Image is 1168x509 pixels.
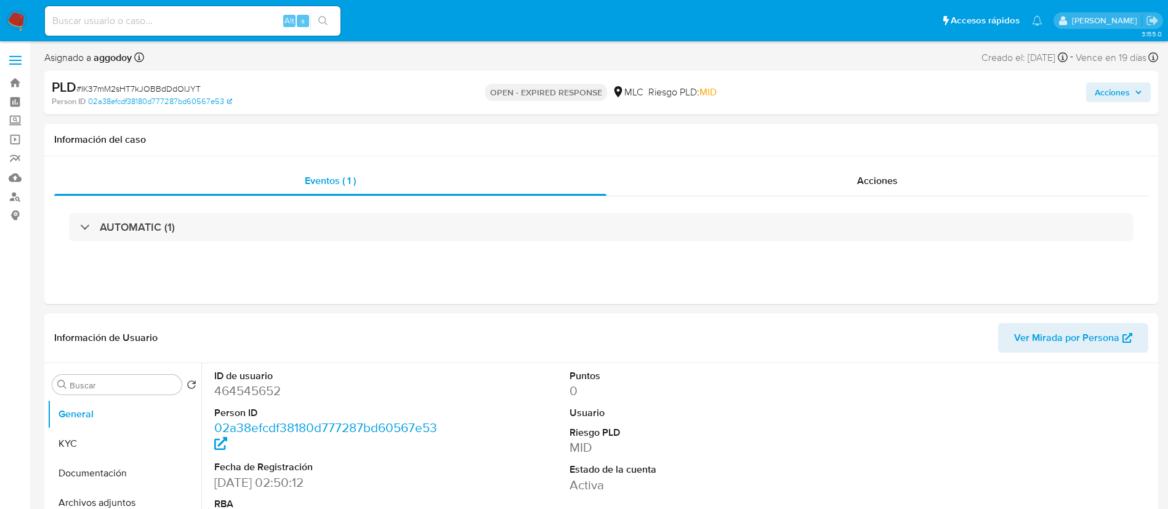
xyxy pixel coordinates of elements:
dt: Puntos [570,369,794,383]
span: Riesgo PLD: [648,86,717,99]
span: Acciones [857,174,898,188]
span: - [1070,49,1073,66]
p: OPEN - EXPIRED RESPONSE [485,84,607,101]
p: agustina.godoy@mercadolibre.com [1072,15,1142,26]
button: Ver Mirada por Persona [998,323,1148,353]
h3: AUTOMATIC (1) [100,220,175,234]
span: Eventos ( 1 ) [305,174,356,188]
dd: 0 [570,382,794,399]
button: Documentación [47,459,201,488]
a: 02a38efcdf38180d777287bd60567e53 [214,419,437,454]
dt: Usuario [570,406,794,420]
a: Salir [1146,14,1159,27]
span: Accesos rápidos [951,14,1020,27]
div: AUTOMATIC (1) [69,213,1134,241]
input: Buscar [70,380,177,391]
dt: Estado de la cuenta [570,463,794,476]
dt: Person ID [214,406,439,420]
dt: Riesgo PLD [570,426,794,439]
dd: MID [570,439,794,456]
dd: 464545652 [214,382,439,399]
b: Person ID [52,96,86,107]
button: Buscar [57,380,67,390]
h1: Información de Usuario [54,332,158,344]
span: Asignado a [44,51,132,65]
button: search-icon [310,12,336,30]
button: Acciones [1086,82,1151,102]
dd: [DATE] 02:50:12 [214,474,439,491]
span: Ver Mirada por Persona [1014,323,1119,353]
span: Alt [284,15,294,26]
span: Acciones [1095,82,1130,102]
span: MID [699,85,717,99]
dd: Activa [570,476,794,494]
button: General [47,399,201,429]
span: s [301,15,305,26]
input: Buscar usuario o caso... [45,13,340,29]
span: # IK37mM2sHT7kJOBBdDdOIJYT [76,82,201,95]
h1: Información del caso [54,134,1148,146]
dt: Fecha de Registración [214,460,439,474]
div: MLC [612,86,643,99]
b: PLD [52,77,76,97]
span: Vence en 19 días [1076,51,1146,65]
b: aggodoy [91,50,132,65]
button: KYC [47,429,201,459]
a: 02a38efcdf38180d777287bd60567e53 [88,96,232,107]
dt: ID de usuario [214,369,439,383]
button: Volver al orden por defecto [187,380,196,393]
div: Creado el: [DATE] [981,49,1068,66]
a: Notificaciones [1032,15,1042,26]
